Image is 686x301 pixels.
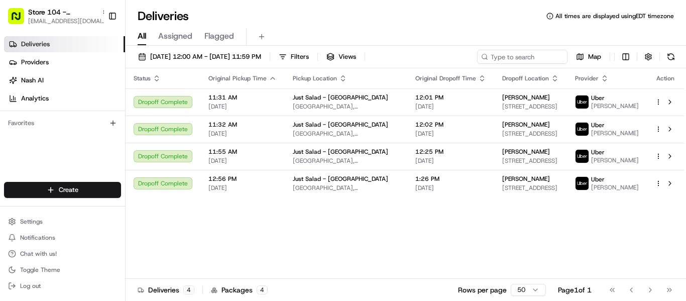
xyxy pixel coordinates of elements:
[138,30,146,42] span: All
[20,234,55,242] span: Notifications
[591,102,639,110] span: [PERSON_NAME]
[4,215,121,229] button: Settings
[293,74,337,82] span: Pickup Location
[183,285,194,294] div: 4
[591,156,639,164] span: [PERSON_NAME]
[28,7,97,17] button: Store 104 - [GEOGRAPHIC_DATA] (Just Salad)
[555,12,674,20] span: All times are displayed using EDT timezone
[415,93,486,102] span: 12:01 PM
[415,148,486,156] span: 12:25 PM
[211,285,268,295] div: Packages
[20,218,43,226] span: Settings
[20,266,60,274] span: Toggle Theme
[338,52,356,61] span: Views
[571,50,606,64] button: Map
[208,93,277,102] span: 11:31 AM
[502,157,559,165] span: [STREET_ADDRESS]
[4,36,125,52] a: Deliveries
[502,148,550,156] span: [PERSON_NAME]
[293,103,399,111] span: [GEOGRAPHIC_DATA], [STREET_ADDRESS]
[558,285,592,295] div: Page 1 of 1
[591,121,605,129] span: Uber
[477,50,567,64] input: Type to search
[293,121,388,129] span: Just Salad - [GEOGRAPHIC_DATA]
[291,52,309,61] span: Filters
[293,157,399,165] span: [GEOGRAPHIC_DATA], [STREET_ADDRESS]
[293,184,399,192] span: [GEOGRAPHIC_DATA], [STREET_ADDRESS]
[138,8,189,24] h1: Deliveries
[293,93,388,102] span: Just Salad - [GEOGRAPHIC_DATA]
[208,175,277,183] span: 12:56 PM
[20,250,57,258] span: Chat with us!
[322,50,361,64] button: Views
[208,184,277,192] span: [DATE]
[591,175,605,183] span: Uber
[204,30,234,42] span: Flagged
[502,130,559,138] span: [STREET_ADDRESS]
[4,72,125,88] a: Nash AI
[21,76,44,85] span: Nash AI
[28,17,108,25] button: [EMAIL_ADDRESS][DOMAIN_NAME]
[591,94,605,102] span: Uber
[591,148,605,156] span: Uber
[4,231,121,245] button: Notifications
[458,285,507,295] p: Rows per page
[4,4,104,28] button: Store 104 - [GEOGRAPHIC_DATA] (Just Salad)[EMAIL_ADDRESS][DOMAIN_NAME]
[415,175,486,183] span: 1:26 PM
[664,50,678,64] button: Refresh
[4,247,121,261] button: Chat with us!
[4,182,121,198] button: Create
[576,95,589,109] img: uber-new-logo.jpeg
[134,50,266,64] button: [DATE] 12:00 AM - [DATE] 11:59 PM
[274,50,313,64] button: Filters
[576,150,589,163] img: uber-new-logo.jpeg
[208,103,277,111] span: [DATE]
[4,90,125,107] a: Analytics
[59,185,78,194] span: Create
[576,123,589,136] img: uber-new-logo.jpeg
[4,115,121,131] div: Favorites
[415,103,486,111] span: [DATE]
[293,148,388,156] span: Just Salad - [GEOGRAPHIC_DATA]
[502,93,550,102] span: [PERSON_NAME]
[502,175,550,183] span: [PERSON_NAME]
[655,74,676,82] div: Action
[257,285,268,294] div: 4
[575,74,599,82] span: Provider
[576,177,589,190] img: uber-new-logo.jpeg
[20,282,41,290] span: Log out
[415,74,476,82] span: Original Dropoff Time
[591,129,639,137] span: [PERSON_NAME]
[208,130,277,138] span: [DATE]
[208,74,267,82] span: Original Pickup Time
[415,184,486,192] span: [DATE]
[293,175,388,183] span: Just Salad - [GEOGRAPHIC_DATA]
[415,130,486,138] span: [DATE]
[502,121,550,129] span: [PERSON_NAME]
[208,157,277,165] span: [DATE]
[138,285,194,295] div: Deliveries
[158,30,192,42] span: Assigned
[21,40,50,49] span: Deliveries
[21,94,49,103] span: Analytics
[134,74,151,82] span: Status
[21,58,49,67] span: Providers
[502,184,559,192] span: [STREET_ADDRESS]
[502,74,549,82] span: Dropoff Location
[208,148,277,156] span: 11:55 AM
[415,121,486,129] span: 12:02 PM
[293,130,399,138] span: [GEOGRAPHIC_DATA], [STREET_ADDRESS]
[4,279,121,293] button: Log out
[415,157,486,165] span: [DATE]
[591,183,639,191] span: [PERSON_NAME]
[208,121,277,129] span: 11:32 AM
[502,103,559,111] span: [STREET_ADDRESS]
[588,52,601,61] span: Map
[4,263,121,277] button: Toggle Theme
[4,54,125,70] a: Providers
[150,52,261,61] span: [DATE] 12:00 AM - [DATE] 11:59 PM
